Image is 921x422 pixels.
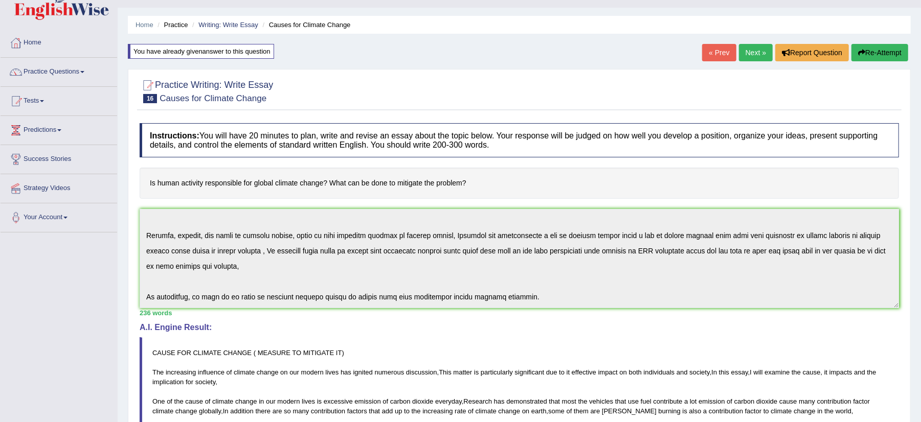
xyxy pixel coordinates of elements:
[659,407,681,415] span: burning
[574,407,589,415] span: them
[341,368,351,376] span: has
[166,368,196,376] span: increasing
[514,368,544,376] span: significant
[750,368,752,376] span: I
[711,368,717,376] span: In
[375,368,405,376] span: numerous
[140,308,899,318] div: 236 words
[709,407,743,415] span: contribution
[152,397,165,405] span: One
[382,407,393,415] span: add
[355,397,381,405] span: emission
[829,368,852,376] span: impacts
[499,407,521,415] span: change
[150,131,199,140] b: Instructions:
[199,407,221,415] span: globally
[186,378,193,386] span: for
[683,407,687,415] span: is
[703,407,707,415] span: a
[644,368,675,376] span: individuals
[412,407,421,415] span: the
[406,368,437,376] span: discussion
[653,397,682,405] span: contribute
[548,407,565,415] span: some
[198,368,224,376] span: influence
[799,397,815,405] span: many
[254,349,256,357] span: Don’t put a space after the opening parenthesis. (did you mean: ()
[739,44,773,61] a: Next »
[615,397,626,405] span: that
[854,368,865,376] span: and
[140,168,899,199] h4: Is human activity responsible for global climate change? What can be done to mitigate the problem?
[174,397,184,405] span: the
[152,407,173,415] span: climate
[167,397,172,405] span: of
[280,368,287,376] span: on
[853,397,870,405] span: factor
[474,368,479,376] span: is
[677,368,688,376] span: and
[266,397,276,405] span: our
[185,397,203,405] span: cause
[464,397,492,405] span: Research
[1,116,117,142] a: Predictions
[836,407,851,415] span: world
[763,407,769,415] span: to
[719,368,729,376] span: this
[817,407,822,415] span: in
[235,397,257,405] span: change
[256,349,258,357] span: Don’t put a space after the opening parenthesis. (did you mean: ()
[546,368,557,376] span: due
[589,397,613,405] span: vehicles
[255,407,271,415] span: there
[602,407,657,415] span: [PERSON_NAME]
[293,407,309,415] span: many
[754,368,763,376] span: will
[765,368,790,376] span: examine
[404,407,410,415] span: to
[699,397,725,405] span: emission
[273,407,282,415] span: are
[567,407,572,415] span: of
[258,349,290,357] span: MEASURE
[628,397,639,405] span: use
[598,368,618,376] span: impact
[824,368,828,376] span: it
[690,397,697,405] span: lot
[531,407,547,415] span: earth
[128,44,274,59] div: You have already given answer to this question
[369,407,380,415] span: that
[775,44,849,61] button: Report Question
[620,368,627,376] span: on
[230,407,254,415] span: addition
[336,349,342,357] span: IT
[689,407,702,415] span: also
[152,368,164,376] span: The
[302,397,315,405] span: lives
[559,368,565,376] span: to
[684,397,688,405] span: a
[317,397,322,405] span: is
[177,349,191,357] span: FOR
[234,368,255,376] span: climate
[1,174,117,200] a: Strategy Videos
[435,397,462,405] span: everyday
[771,407,792,415] span: climate
[259,397,264,405] span: in
[260,20,351,30] li: Causes for Climate Change
[292,349,301,357] span: TO
[522,407,529,415] span: on
[140,323,899,332] h4: A.I. Engine Result:
[851,44,908,61] button: Re-Attempt
[390,397,411,405] span: carbon
[212,397,233,405] span: climate
[412,397,433,405] span: dioxide
[205,397,211,405] span: of
[303,349,334,357] span: MITIGATE
[476,407,497,415] span: climate
[745,407,762,415] span: factor
[731,368,748,376] span: essay
[1,145,117,171] a: Success Stories
[140,123,899,157] h4: You will have 20 minutes to plan, write and revise an essay about the topic below. Your response ...
[325,368,339,376] span: lives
